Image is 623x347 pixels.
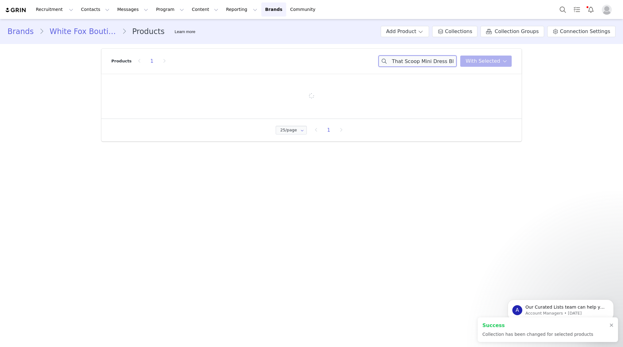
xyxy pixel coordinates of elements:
[379,56,456,67] input: Search products
[547,26,616,37] a: Connection Settings
[598,5,618,15] button: Profile
[113,2,152,17] button: Messages
[5,7,27,13] img: grin logo
[152,2,188,17] button: Program
[324,126,333,134] li: 1
[556,2,570,17] button: Search
[481,26,544,37] a: Collection Groups
[147,57,157,66] li: 1
[32,2,77,17] button: Recruitment
[602,5,612,15] img: placeholder-profile.jpg
[482,331,593,338] p: Collection has been changed for selected products
[188,2,222,17] button: Content
[77,2,113,17] button: Contacts
[584,2,598,17] button: Notifications
[173,29,196,35] div: Tooltip anchor
[44,26,122,37] a: White Fox Boutique [GEOGRAPHIC_DATA]
[495,28,538,35] span: Collection Groups
[445,28,472,35] span: Collections
[432,26,477,37] a: Collections
[466,57,500,65] span: With Selected
[7,26,39,37] a: Brands
[111,58,132,64] p: Products
[381,26,429,37] button: Add Product
[570,2,584,17] a: Tasks
[460,56,512,67] button: With Selected
[498,286,623,330] iframe: Intercom notifications message
[261,2,286,17] a: Brands
[560,28,610,35] span: Connection Settings
[482,322,593,329] h2: Success
[276,126,307,134] input: Select
[222,2,261,17] button: Reporting
[287,2,322,17] a: Community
